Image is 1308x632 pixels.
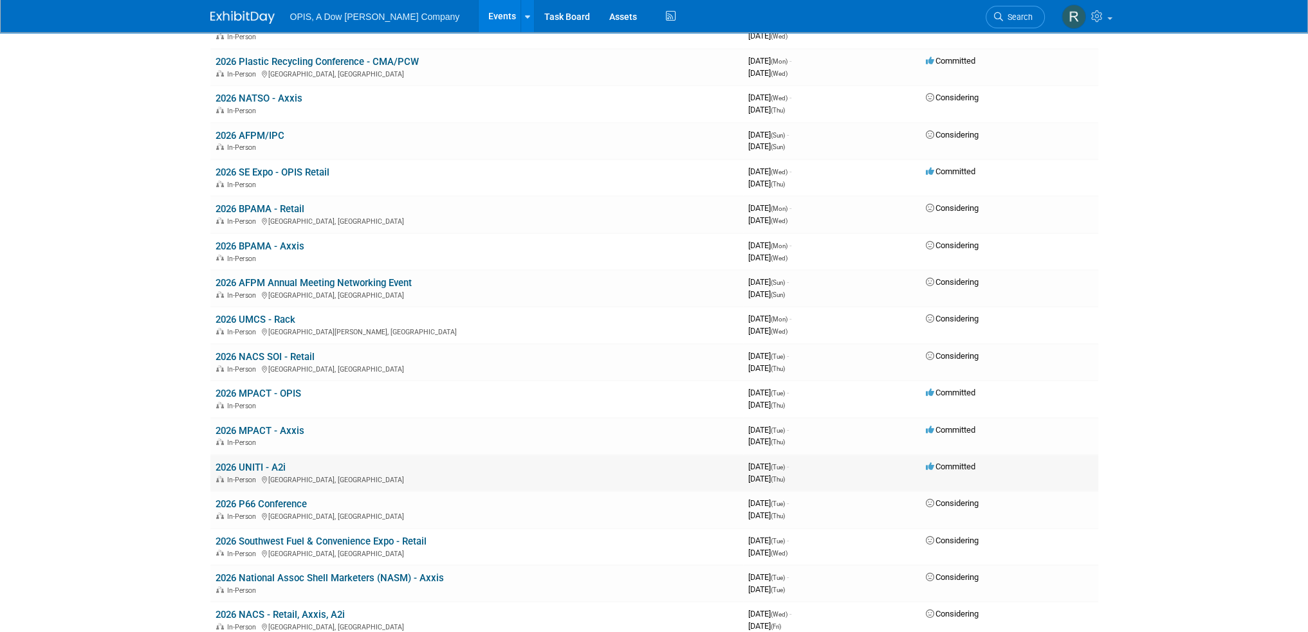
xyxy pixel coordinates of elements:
[216,365,224,372] img: In-Person Event
[216,548,738,558] div: [GEOGRAPHIC_DATA], [GEOGRAPHIC_DATA]
[216,314,295,325] a: 2026 UMCS - Rack
[771,168,788,176] span: (Wed)
[748,584,785,594] span: [DATE]
[926,425,975,435] span: Committed
[748,179,785,188] span: [DATE]
[771,58,788,65] span: (Mon)
[771,217,788,224] span: (Wed)
[216,438,224,445] img: In-Person Event
[771,328,788,335] span: (Wed)
[227,181,260,189] span: In-Person
[926,351,979,361] span: Considering
[748,388,789,397] span: [DATE]
[216,388,301,399] a: 2026 MPACT - OPIS
[926,93,979,102] span: Considering
[216,512,224,519] img: In-Person Event
[926,498,979,508] span: Considering
[771,181,785,188] span: (Thu)
[748,326,788,336] span: [DATE]
[1003,12,1033,22] span: Search
[771,574,785,581] span: (Tue)
[748,253,788,262] span: [DATE]
[216,351,315,363] a: 2026 NACS SOI - Retail
[771,205,788,212] span: (Mon)
[227,550,260,558] span: In-Person
[216,167,329,178] a: 2026 SE Expo - OPIS Retail
[216,56,419,68] a: 2026 Plastic Recycling Conference - CMA/PCW
[216,474,738,484] div: [GEOGRAPHIC_DATA], [GEOGRAPHIC_DATA]
[748,462,789,471] span: [DATE]
[210,11,275,24] img: ExhibitDay
[748,105,785,114] span: [DATE]
[216,586,224,593] img: In-Person Event
[216,609,345,620] a: 2026 NACS - Retail, Axxis, A2i
[771,550,788,557] span: (Wed)
[926,167,975,176] span: Committed
[227,143,260,152] span: In-Person
[216,68,738,78] div: [GEOGRAPHIC_DATA], [GEOGRAPHIC_DATA]
[926,240,979,250] span: Considering
[216,217,224,224] img: In-Person Event
[787,351,789,361] span: -
[748,314,791,323] span: [DATE]
[771,586,785,593] span: (Tue)
[227,476,260,484] span: In-Person
[227,512,260,521] span: In-Person
[771,353,785,360] span: (Tue)
[771,242,788,249] span: (Mon)
[227,586,260,595] span: In-Person
[216,203,304,215] a: 2026 BPAMA - Retail
[216,476,224,482] img: In-Person Event
[789,609,791,618] span: -
[216,130,284,141] a: 2026 AFPM/IPC
[771,402,785,409] span: (Thu)
[787,462,789,471] span: -
[789,314,791,323] span: -
[216,510,738,521] div: [GEOGRAPHIC_DATA], [GEOGRAPHIC_DATA]
[216,107,224,113] img: In-Person Event
[748,277,789,287] span: [DATE]
[748,609,791,618] span: [DATE]
[216,536,427,547] a: 2026 Southwest Fuel & Convenience Expo - Retail
[216,33,224,39] img: In-Person Event
[771,500,785,507] span: (Tue)
[771,438,785,446] span: (Thu)
[926,56,975,66] span: Committed
[227,33,260,41] span: In-Person
[748,621,781,631] span: [DATE]
[216,70,224,77] img: In-Person Event
[787,277,789,287] span: -
[926,388,975,397] span: Committed
[748,215,788,225] span: [DATE]
[748,363,785,373] span: [DATE]
[216,181,224,187] img: In-Person Event
[748,56,791,66] span: [DATE]
[216,462,286,473] a: 2026 UNITI - A2i
[748,93,791,102] span: [DATE]
[789,93,791,102] span: -
[216,550,224,556] img: In-Person Event
[216,572,444,584] a: 2026 National Assoc Shell Marketers (NASM) - Axxis
[1062,5,1086,29] img: Renee Ortner
[216,93,302,104] a: 2026 NATSO - Axxis
[748,498,789,508] span: [DATE]
[926,572,979,582] span: Considering
[227,328,260,336] span: In-Person
[748,572,789,582] span: [DATE]
[216,498,307,510] a: 2026 P66 Conference
[787,388,789,397] span: -
[216,328,224,334] img: In-Person Event
[787,536,789,545] span: -
[771,291,785,298] span: (Sun)
[748,167,791,176] span: [DATE]
[771,464,785,471] span: (Tue)
[216,255,224,261] img: In-Person Event
[216,291,224,298] img: In-Person Event
[748,437,785,446] span: [DATE]
[216,277,412,289] a: 2026 AFPM Annual Meeting Networking Event
[227,255,260,263] span: In-Person
[748,510,785,520] span: [DATE]
[216,623,224,629] img: In-Person Event
[926,462,975,471] span: Committed
[748,289,785,299] span: [DATE]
